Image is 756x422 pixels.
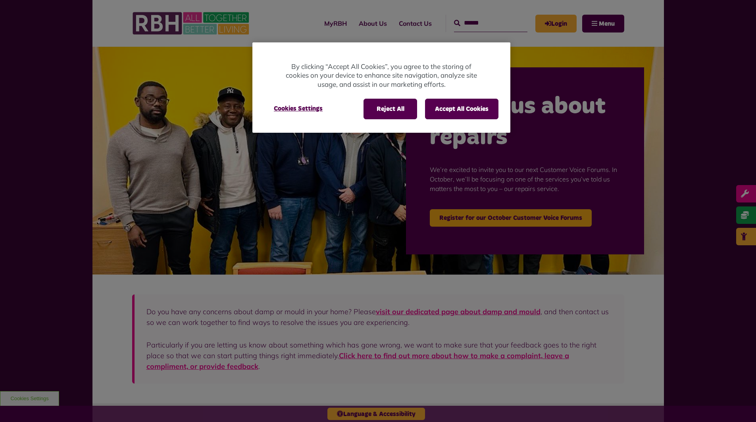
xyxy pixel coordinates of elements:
[284,62,479,89] p: By clicking “Accept All Cookies”, you agree to the storing of cookies on your device to enhance s...
[264,99,332,118] button: Cookies Settings
[252,42,510,133] div: Privacy
[252,42,510,133] div: Cookie banner
[425,99,498,119] button: Accept All Cookies
[364,99,417,119] button: Reject All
